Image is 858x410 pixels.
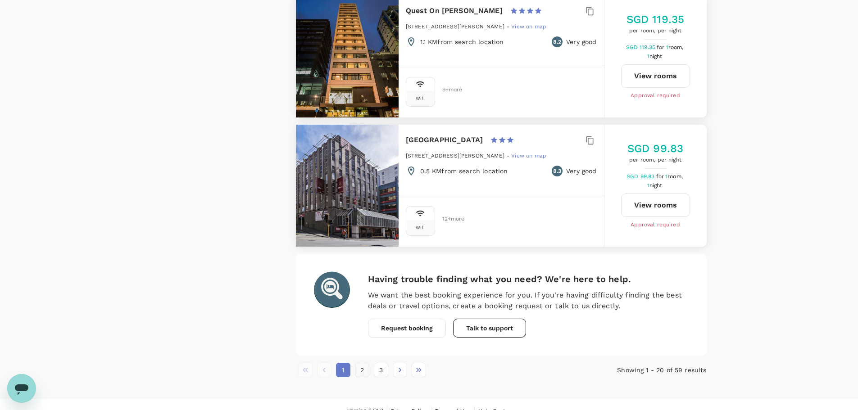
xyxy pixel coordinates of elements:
[656,173,665,180] span: for
[442,87,456,93] span: 9 + more
[406,5,503,17] h6: Quest On [PERSON_NAME]
[406,153,504,159] span: [STREET_ADDRESS][PERSON_NAME]
[553,38,561,47] span: 8.2
[668,44,684,50] span: room,
[416,96,425,101] div: Wifi
[657,44,666,50] span: for
[647,182,664,189] span: 1
[621,64,690,88] button: View rooms
[511,152,546,159] a: View on map
[566,37,596,46] p: Very good
[627,156,683,165] span: per room, per night
[665,173,684,180] span: 1
[406,23,504,30] span: [STREET_ADDRESS][PERSON_NAME]
[649,53,663,59] span: night
[511,153,546,159] span: View on map
[507,23,511,30] span: -
[649,182,663,189] span: night
[667,173,683,180] span: room,
[626,27,685,36] span: per room, per night
[626,44,657,50] span: SGD 119.35
[368,272,689,286] h6: Having trouble finding what you need? We're here to help.
[420,167,508,176] p: 0.5 KM from search location
[626,173,656,180] span: SGD 99.83
[569,365,706,374] p: Showing 1 - 20 of 59 results
[621,194,690,217] button: View rooms
[666,44,685,50] span: 1
[647,53,664,59] span: 1
[368,319,446,338] button: Request booking
[631,221,680,230] span: Approval required
[420,37,504,46] p: 1.1 KM from search location
[626,12,685,27] h5: SGD 119.35
[511,23,546,30] a: View on map
[631,91,680,100] span: Approval required
[507,153,511,159] span: -
[374,363,388,377] button: Go to page 3
[336,363,350,377] button: page 1
[416,225,425,230] div: Wifi
[453,319,526,338] button: Talk to support
[355,363,369,377] button: Go to page 2
[7,374,36,403] iframe: Button to launch messaging window
[442,216,456,222] span: 12 + more
[412,363,426,377] button: Go to last page
[406,134,483,146] h6: [GEOGRAPHIC_DATA]
[627,141,683,156] h5: SGD 99.83
[393,363,407,377] button: Go to next page
[566,167,596,176] p: Very good
[368,290,689,311] p: We want the best booking experience for you. If you're having difficulty finding the best deals o...
[553,167,561,176] span: 8.3
[296,363,570,377] nav: pagination navigation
